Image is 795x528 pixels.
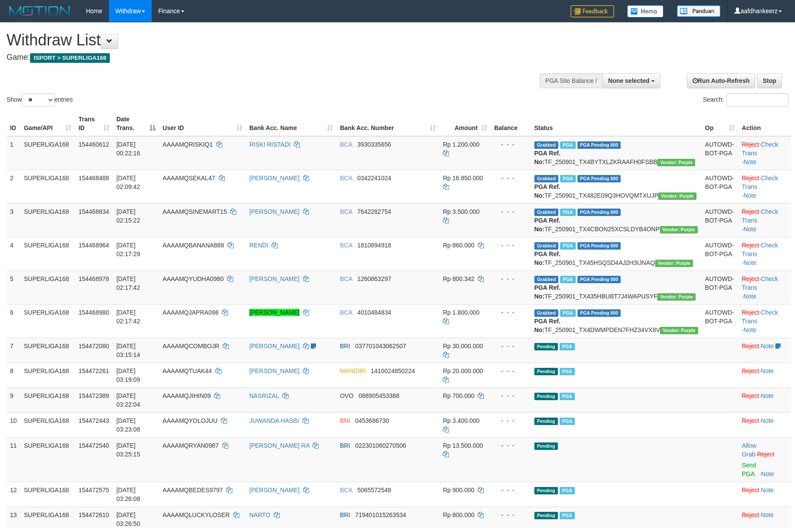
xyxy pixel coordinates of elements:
[7,111,20,136] th: ID
[163,309,218,316] span: AAAAMQJAPRA098
[560,141,575,149] span: Marked by aafnonsreyleab
[20,271,75,304] td: SUPERLIGA168
[744,158,757,165] a: Note
[116,242,140,257] span: [DATE] 02:17:29
[357,487,391,494] span: Copy 5065572548 to clipboard
[116,367,140,383] span: [DATE] 03:19:09
[531,304,702,338] td: TF_250901_TX4DWMPDEN7FHZ34VX8V
[744,192,757,199] a: Note
[340,309,352,316] span: BCA
[116,417,140,433] span: [DATE] 03:23:08
[560,393,575,400] span: Marked by aafchhiseyha
[7,363,20,387] td: 8
[677,5,720,17] img: panduan.png
[78,175,109,182] span: 154468488
[340,242,352,249] span: BCA
[359,392,399,399] span: Copy 088905453388 to clipboard
[578,309,621,317] span: PGA Pending
[20,136,75,170] td: SUPERLIGA168
[531,203,702,237] td: TF_250901_TX4CBON25XCSLDYB4ONP
[20,304,75,338] td: SUPERLIGA168
[742,175,778,190] a: Check Trans
[534,343,558,350] span: Pending
[744,259,757,266] a: Note
[443,275,474,282] span: Rp 800.342
[742,275,778,291] a: Check Trans
[163,175,215,182] span: AAAAMQSEKAL47
[560,209,575,216] span: Marked by aafnonsreyleab
[742,309,778,325] a: Check Trans
[439,111,491,136] th: Amount: activate to sort column ascending
[738,363,791,387] td: ·
[357,309,391,316] span: Copy 4010484834 to clipboard
[116,175,140,190] span: [DATE] 02:09:42
[340,442,350,449] span: BRI
[163,511,230,518] span: AAAAMQLUCKYLOSER
[534,141,559,149] span: Grabbed
[20,387,75,412] td: SUPERLIGA168
[249,487,299,494] a: [PERSON_NAME]
[340,417,350,424] span: BNI
[30,53,110,63] span: ISPORT > SUPERLIGA168
[702,203,738,237] td: AUTOWD-BOT-PGA
[744,226,757,233] a: Note
[20,203,75,237] td: SUPERLIGA168
[742,487,759,494] a: Reject
[744,326,757,333] a: Note
[660,327,698,334] span: Vendor URL: https://trx4.1velocity.biz
[578,242,621,250] span: PGA Pending
[742,208,778,224] a: Check Trans
[534,442,558,450] span: Pending
[757,73,782,88] a: Stop
[534,242,559,250] span: Grabbed
[578,209,621,216] span: PGA Pending
[560,418,575,425] span: Marked by aafchhiseyha
[113,111,159,136] th: Date Trans.: activate to sort column descending
[702,271,738,304] td: AUTOWD-BOT-PGA
[742,392,759,399] a: Reject
[357,208,391,215] span: Copy 7642282754 to clipboard
[78,242,109,249] span: 154468964
[7,482,20,507] td: 12
[560,343,575,350] span: Marked by aafmaleo
[738,271,791,304] td: · ·
[702,304,738,338] td: AUTOWD-BOT-PGA
[571,5,614,17] img: Feedback.jpg
[249,242,268,249] a: RENDI
[560,512,575,519] span: Marked by aafromsomean
[738,338,791,363] td: ·
[534,183,561,199] b: PGA Ref. No:
[761,343,774,350] a: Note
[443,392,474,399] span: Rp 700.000
[7,203,20,237] td: 3
[742,275,759,282] a: Reject
[738,387,791,412] td: ·
[742,417,759,424] a: Reject
[116,208,140,224] span: [DATE] 02:15:22
[742,442,756,458] a: Allow Grab
[534,276,559,283] span: Grabbed
[494,441,527,450] div: - - -
[627,5,664,17] img: Button%20Memo.svg
[22,93,54,106] select: Showentries
[738,136,791,170] td: · ·
[163,392,211,399] span: AAAAMQJIHIN09
[757,451,775,458] a: Reject
[78,141,109,148] span: 154460612
[371,367,415,374] span: Copy 1410024850224 to clipboard
[560,309,575,317] span: Marked by aafchoeunmanni
[738,437,791,482] td: ·
[443,175,483,182] span: Rp 16.850.000
[660,226,698,233] span: Vendor URL: https://trx4.1velocity.biz
[163,487,223,494] span: AAAAMQBEDES9797
[116,392,140,408] span: [DATE] 03:22:04
[443,367,483,374] span: Rp 20.000.000
[443,487,474,494] span: Rp 900.000
[78,208,109,215] span: 154468834
[357,242,391,249] span: Copy 1810894918 to clipboard
[761,392,774,399] a: Note
[340,208,352,215] span: BCA
[494,416,527,425] div: - - -
[687,73,755,88] a: Run Auto-Refresh
[738,203,791,237] td: · ·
